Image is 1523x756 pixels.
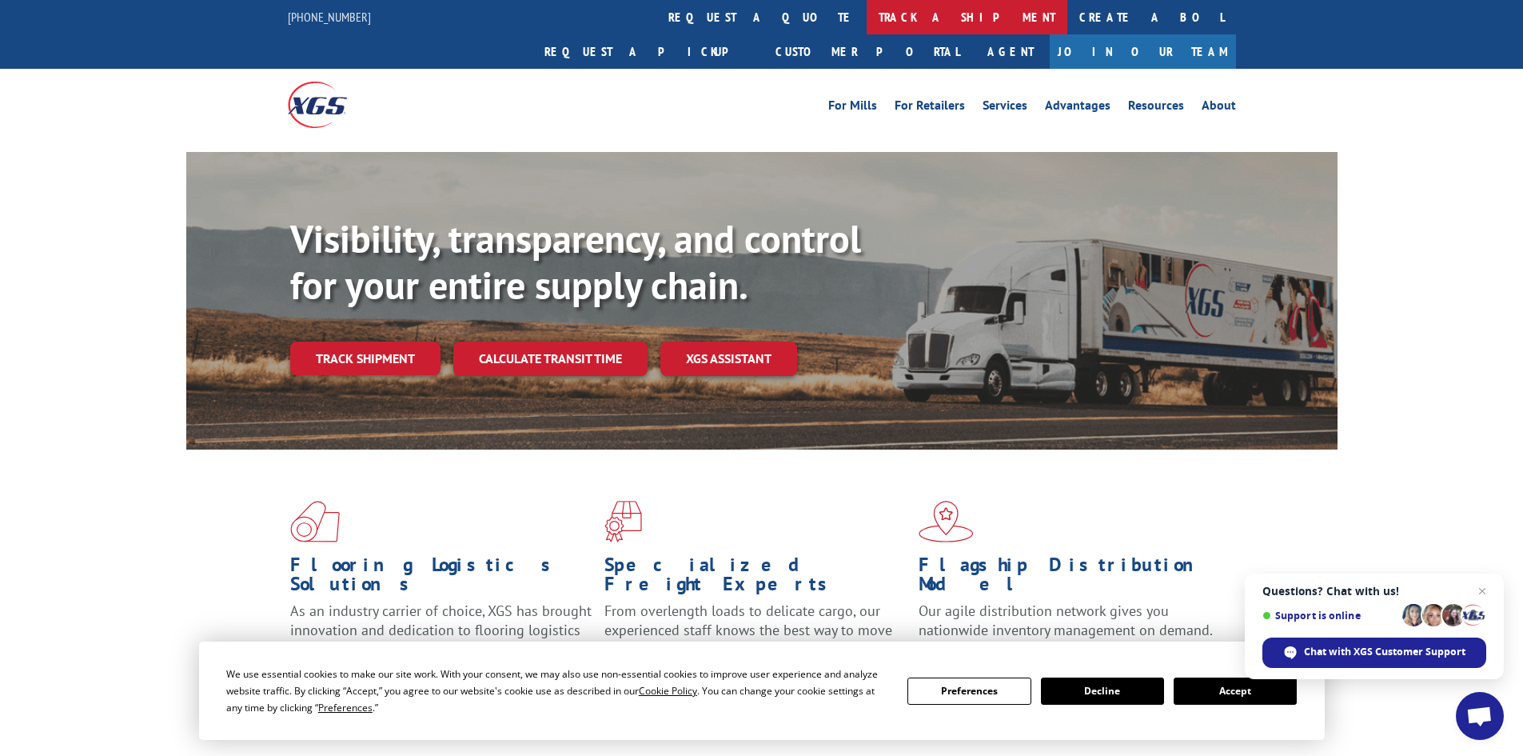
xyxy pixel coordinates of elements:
[1202,99,1236,117] a: About
[1045,99,1110,117] a: Advantages
[660,342,797,376] a: XGS ASSISTANT
[907,678,1031,705] button: Preferences
[290,214,861,310] b: Visibility, transparency, and control for your entire supply chain.
[1050,34,1236,69] a: Join Our Team
[1041,678,1164,705] button: Decline
[318,701,373,714] span: Preferences
[919,602,1213,639] span: Our agile distribution network gives you nationwide inventory management on demand.
[919,501,974,542] img: xgs-icon-flagship-distribution-model-red
[226,666,888,716] div: We use essential cookies to make our site work. With your consent, we may also use non-essential ...
[919,555,1221,602] h1: Flagship Distribution Model
[1473,582,1492,601] span: Close chat
[290,555,592,602] h1: Flooring Logistics Solutions
[1128,99,1184,117] a: Resources
[763,34,971,69] a: Customer Portal
[971,34,1050,69] a: Agent
[895,99,965,117] a: For Retailers
[1304,645,1465,659] span: Chat with XGS Customer Support
[604,501,642,542] img: xgs-icon-focused-on-flooring-red
[199,642,1325,740] div: Cookie Consent Prompt
[1174,678,1297,705] button: Accept
[290,602,592,658] span: As an industry carrier of choice, XGS has brought innovation and dedication to flooring logistics...
[983,99,1027,117] a: Services
[1262,610,1397,622] span: Support is online
[453,342,648,376] a: Calculate transit time
[1262,638,1486,668] div: Chat with XGS Customer Support
[1262,585,1486,598] span: Questions? Chat with us!
[604,602,907,673] p: From overlength loads to delicate cargo, our experienced staff knows the best way to move your fr...
[532,34,763,69] a: Request a pickup
[639,684,697,698] span: Cookie Policy
[828,99,877,117] a: For Mills
[604,555,907,602] h1: Specialized Freight Experts
[1456,692,1504,740] div: Open chat
[288,9,371,25] a: [PHONE_NUMBER]
[290,501,340,542] img: xgs-icon-total-supply-chain-intelligence-red
[290,342,441,375] a: Track shipment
